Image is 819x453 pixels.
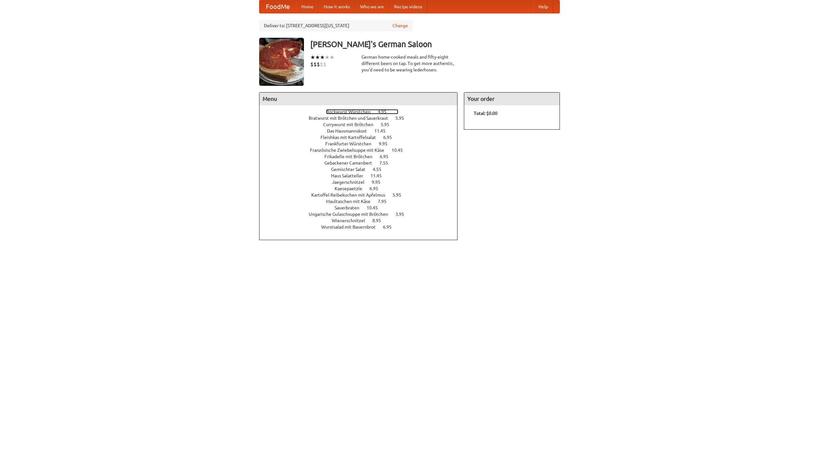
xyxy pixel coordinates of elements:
[374,128,392,133] span: 11.45
[362,54,457,73] div: German home-cooked meals and fifty-eight different beers on tap. To get more authentic, you'd nee...
[310,148,391,153] span: Französische Zwiebelsuppe mit Käse
[474,111,497,116] b: Total: $0.00
[335,205,390,210] a: Sauerbraten 10.45
[389,0,427,13] a: Recipe videos
[309,212,416,217] a: Ungarische Gulaschsuppe mit Brötchen 3.95
[310,148,415,153] a: Französische Zwiebelsuppe mit Käse 10.45
[383,224,398,230] span: 6.95
[315,54,320,61] li: ★
[325,141,399,146] a: Frankfurter Würstchen 9.95
[381,122,396,127] span: 5.95
[533,0,553,13] a: Help
[259,0,296,13] a: FoodMe
[296,0,319,13] a: Home
[310,38,560,51] h3: [PERSON_NAME]'s German Saloon
[325,141,378,146] span: Frankfurter Würstchen
[309,116,416,121] a: Bratwurst mit Brötchen und Sauerkraut 5.95
[311,192,413,198] a: Kartoffel Reibekuchen mit Apfelmus 5.95
[327,128,397,133] a: Das Hausmannskost 11.45
[326,199,398,204] a: Maultaschen mit Käse 7.95
[335,186,369,191] span: Kaesepaetzle
[324,154,400,159] a: Frikadelle mit Brötchen 6.95
[310,54,315,61] li: ★
[393,22,408,29] a: Change
[324,160,400,166] a: Gebackener Camenbert 7.55
[323,122,401,127] a: Currywurst mit Brötchen 5.95
[326,199,377,204] span: Maultaschen mit Käse
[321,224,382,230] span: Wurstsalad mit Bauernbrot
[370,186,385,191] span: 6.95
[319,0,355,13] a: How it works
[259,38,304,86] img: angular.jpg
[321,135,382,140] span: Fleishkas mit Kartoffelsalat
[324,160,378,166] span: Gebackener Camenbert
[378,199,393,204] span: 7.95
[335,205,366,210] span: Sauerbraten
[314,61,317,68] li: $
[395,116,410,121] span: 5.95
[311,192,392,198] span: Kartoffel Reibekuchen mit Apfelmus
[464,93,560,105] h4: Your order
[335,186,390,191] a: Kaesepaetzle 6.95
[379,160,394,166] span: 7.55
[325,54,330,61] li: ★
[332,218,393,223] a: Wienerschnitzel 8.95
[355,0,389,13] a: Who we are
[383,135,398,140] span: 6.95
[323,122,380,127] span: Currywurst mit Brötchen
[321,224,403,230] a: Wurstsalad mit Bauernbrot 6.95
[395,212,410,217] span: 3.95
[392,148,409,153] span: 10.45
[309,116,394,121] span: Bratwurst mit Brötchen und Sauerkraut
[326,109,377,114] span: Bockwurst Würstchen
[370,173,388,178] span: 11.45
[332,218,371,223] span: Wienerschnitzel
[317,61,320,68] li: $
[320,61,323,68] li: $
[310,61,314,68] li: $
[331,173,370,178] span: Haus Salatteller
[378,109,393,114] span: 4.95
[379,141,394,146] span: 9.95
[367,205,384,210] span: 10.45
[332,180,371,185] span: Jaegerschnitzel
[326,109,398,114] a: Bockwurst Würstchen 4.95
[327,128,373,133] span: Das Hausmannskost
[380,154,395,159] span: 6.95
[373,167,388,172] span: 4.55
[321,135,404,140] a: Fleishkas mit Kartoffelsalat 6.95
[259,93,457,105] h4: Menu
[372,218,387,223] span: 8.95
[331,167,372,172] span: Gemischter Salat
[309,212,394,217] span: Ungarische Gulaschsuppe mit Brötchen
[320,54,325,61] li: ★
[323,61,326,68] li: $
[393,192,408,198] span: 5.95
[331,173,394,178] a: Haus Salatteller 11.45
[372,180,387,185] span: 9.95
[330,54,334,61] li: ★
[331,167,393,172] a: Gemischter Salat 4.55
[259,20,413,31] div: Deliver to: [STREET_ADDRESS][US_STATE]
[332,180,392,185] a: Jaegerschnitzel 9.95
[324,154,379,159] span: Frikadelle mit Brötchen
